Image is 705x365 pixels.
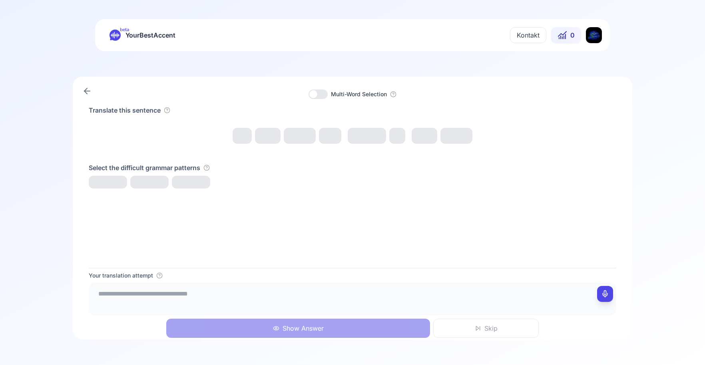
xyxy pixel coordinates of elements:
[120,26,129,33] span: beta
[89,272,153,280] h4: Your translation attempt
[89,163,200,173] h4: Select the difficult grammar patterns
[510,27,546,43] button: Kontakt
[103,30,182,41] a: betaYourBestAccent
[166,319,430,338] button: Show Answer
[484,323,498,333] span: Skip
[125,30,175,41] span: YourBestAccent
[551,27,581,43] button: 0
[570,30,575,40] span: 0
[89,105,161,115] h2: Translate this sentence
[433,319,539,338] button: Skip
[586,27,602,43] img: KU
[331,90,387,98] button: Multi-Word Selection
